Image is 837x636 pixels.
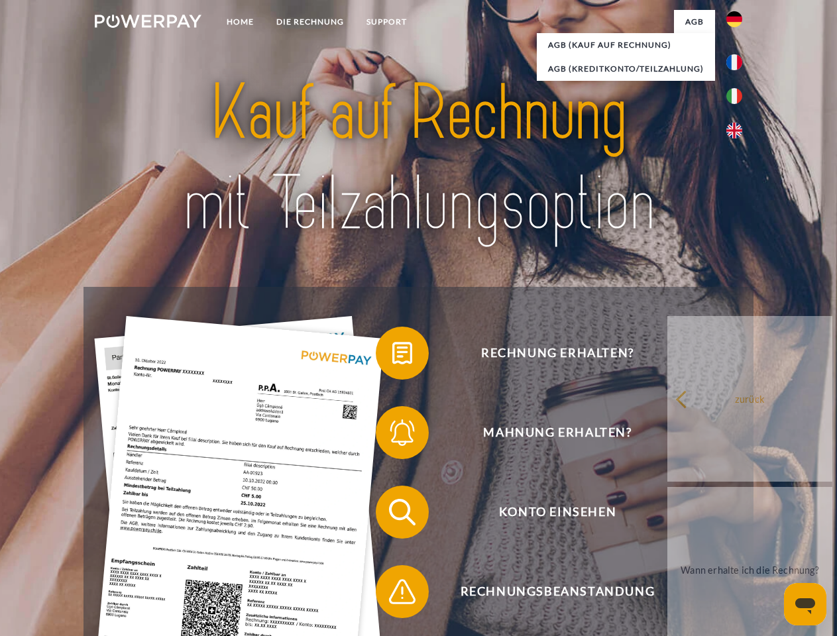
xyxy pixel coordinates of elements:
[355,10,418,34] a: SUPPORT
[215,10,265,34] a: Home
[95,15,201,28] img: logo-powerpay-white.svg
[376,327,720,380] button: Rechnung erhalten?
[127,64,710,254] img: title-powerpay_de.svg
[395,327,720,380] span: Rechnung erhalten?
[674,10,715,34] a: agb
[395,486,720,539] span: Konto einsehen
[386,416,419,449] img: qb_bell.svg
[537,33,715,57] a: AGB (Kauf auf Rechnung)
[395,406,720,459] span: Mahnung erhalten?
[675,560,824,578] div: Wann erhalte ich die Rechnung?
[376,406,720,459] button: Mahnung erhalten?
[726,123,742,138] img: en
[376,486,720,539] button: Konto einsehen
[376,565,720,618] button: Rechnungsbeanstandung
[386,575,419,608] img: qb_warning.svg
[395,565,720,618] span: Rechnungsbeanstandung
[726,88,742,104] img: it
[726,54,742,70] img: fr
[386,496,419,529] img: qb_search.svg
[726,11,742,27] img: de
[265,10,355,34] a: DIE RECHNUNG
[675,390,824,407] div: zurück
[537,57,715,81] a: AGB (Kreditkonto/Teilzahlung)
[784,583,826,625] iframe: Schaltfläche zum Öffnen des Messaging-Fensters
[386,337,419,370] img: qb_bill.svg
